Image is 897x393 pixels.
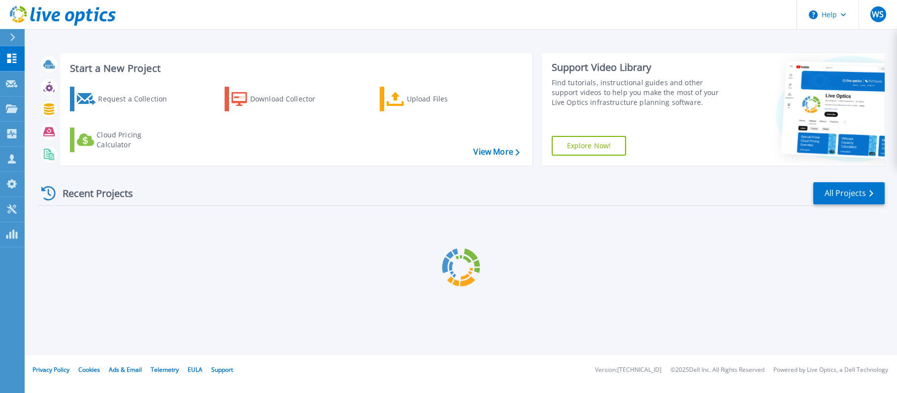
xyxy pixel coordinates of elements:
[473,147,519,157] a: View More
[188,365,202,374] a: EULA
[552,61,726,74] div: Support Video Library
[211,365,233,374] a: Support
[813,182,885,204] a: All Projects
[70,63,519,74] h3: Start a New Project
[33,365,69,374] a: Privacy Policy
[70,128,180,152] a: Cloud Pricing Calculator
[109,365,142,374] a: Ads & Email
[872,10,884,18] span: WS
[250,89,329,109] div: Download Collector
[151,365,179,374] a: Telemetry
[38,181,146,205] div: Recent Projects
[552,78,726,107] div: Find tutorials, instructional guides and other support videos to help you make the most of your L...
[595,367,662,373] li: Version: [TECHNICAL_ID]
[98,89,177,109] div: Request a Collection
[407,89,486,109] div: Upload Files
[380,87,490,111] a: Upload Files
[773,367,888,373] li: Powered by Live Optics, a Dell Technology
[552,136,627,156] a: Explore Now!
[97,130,175,150] div: Cloud Pricing Calculator
[78,365,100,374] a: Cookies
[670,367,764,373] li: © 2025 Dell Inc. All Rights Reserved
[70,87,180,111] a: Request a Collection
[225,87,334,111] a: Download Collector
